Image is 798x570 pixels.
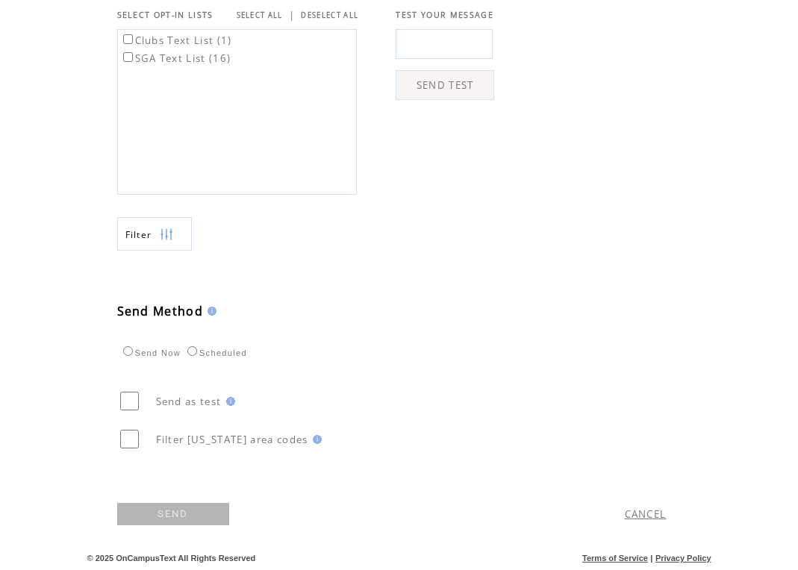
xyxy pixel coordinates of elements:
[582,554,648,563] a: Terms of Service
[184,348,247,357] label: Scheduled
[156,395,222,408] span: Send as test
[301,10,358,20] a: DESELECT ALL
[156,433,308,446] span: Filter [US_STATE] area codes
[160,218,173,251] img: filters.png
[119,348,181,357] label: Send Now
[289,8,295,22] span: |
[187,346,197,356] input: Scheduled
[117,503,229,525] a: SEND
[87,554,256,563] span: © 2025 OnCampusText All Rights Reserved
[396,10,493,20] span: TEST YOUR MESSAGE
[203,307,216,316] img: help.gif
[120,34,232,47] label: Clubs Text List (1)
[237,10,283,20] a: SELECT ALL
[117,10,213,20] span: SELECT OPT-IN LISTS
[123,34,133,44] input: Clubs Text List (1)
[655,554,711,563] a: Privacy Policy
[222,397,235,406] img: help.gif
[117,303,204,319] span: Send Method
[308,435,322,444] img: help.gif
[123,346,133,356] input: Send Now
[396,70,494,100] a: SEND TEST
[117,217,192,251] a: Filter
[650,554,652,563] span: |
[625,507,667,521] a: CANCEL
[120,51,231,65] label: SGA Text List (16)
[125,228,152,241] span: Show filters
[123,52,133,62] input: SGA Text List (16)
